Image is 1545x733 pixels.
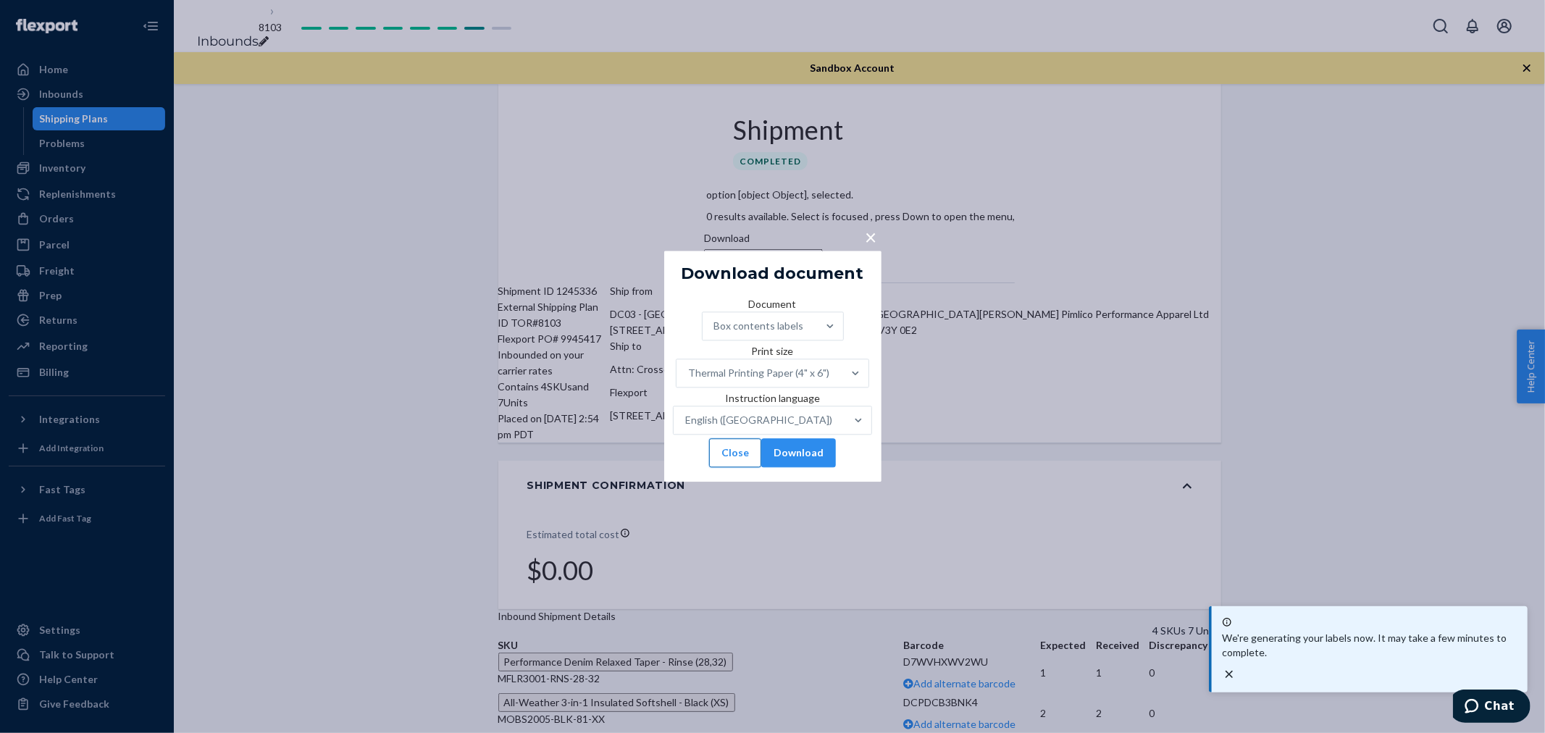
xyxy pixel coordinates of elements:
[749,298,797,311] span: Document
[1222,631,1517,660] p: We're generating your labels now. It may take a few minutes to complete.
[832,414,834,428] input: Instruction languageEnglish ([GEOGRAPHIC_DATA])
[725,393,820,405] span: Instruction language
[1222,667,1236,682] svg: close toast
[866,225,877,249] span: ×
[761,439,836,468] button: Download
[688,366,829,381] div: Thermal Printing Paper (4" x 6")
[752,345,794,358] span: Print size
[685,414,832,428] div: English ([GEOGRAPHIC_DATA])
[709,439,761,468] button: Close
[1453,690,1531,726] iframe: Opens a widget where you can chat to one of our agents
[829,366,831,381] input: Print sizeThermal Printing Paper (4" x 6")
[682,265,864,282] h5: Download document
[714,319,804,334] div: Box contents labels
